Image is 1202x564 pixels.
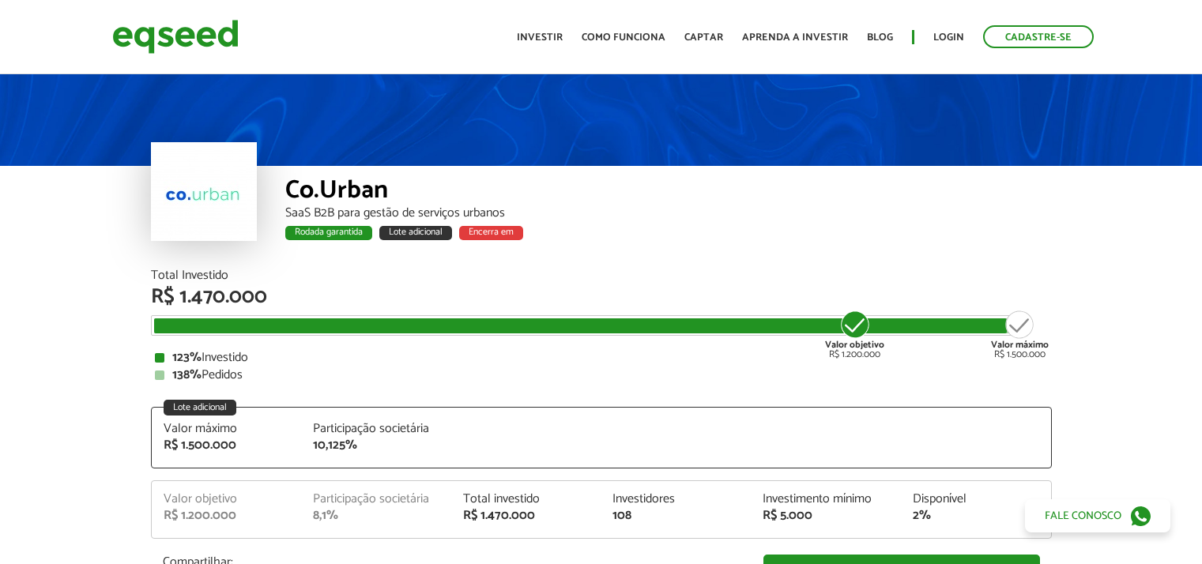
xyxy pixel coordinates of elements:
[1025,499,1170,532] a: Fale conosco
[459,226,523,240] div: Encerra em
[313,509,439,522] div: 8,1%
[763,509,889,522] div: R$ 5.000
[463,493,590,506] div: Total investido
[825,309,884,359] div: R$ 1.200.000
[612,509,739,522] div: 108
[763,493,889,506] div: Investimento mínimo
[379,226,452,240] div: Lote adicional
[313,493,439,506] div: Participação societária
[684,32,723,43] a: Captar
[164,509,290,522] div: R$ 1.200.000
[285,178,1052,207] div: Co.Urban
[285,226,372,240] div: Rodada garantida
[612,493,739,506] div: Investidores
[155,352,1048,364] div: Investido
[285,207,1052,220] div: SaaS B2B para gestão de serviços urbanos
[933,32,964,43] a: Login
[313,439,439,452] div: 10,125%
[582,32,665,43] a: Como funciona
[151,287,1052,307] div: R$ 1.470.000
[164,439,290,452] div: R$ 1.500.000
[517,32,563,43] a: Investir
[164,423,290,435] div: Valor máximo
[463,509,590,522] div: R$ 1.470.000
[913,493,1039,506] div: Disponível
[172,347,202,368] strong: 123%
[991,337,1049,352] strong: Valor máximo
[825,337,884,352] strong: Valor objetivo
[151,269,1052,282] div: Total Investido
[983,25,1094,48] a: Cadastre-se
[991,309,1049,359] div: R$ 1.500.000
[172,364,202,385] strong: 138%
[155,369,1048,382] div: Pedidos
[164,493,290,506] div: Valor objetivo
[313,423,439,435] div: Participação societária
[112,16,239,58] img: EqSeed
[742,32,848,43] a: Aprenda a investir
[164,400,236,415] div: Lote adicional
[867,32,893,43] a: Blog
